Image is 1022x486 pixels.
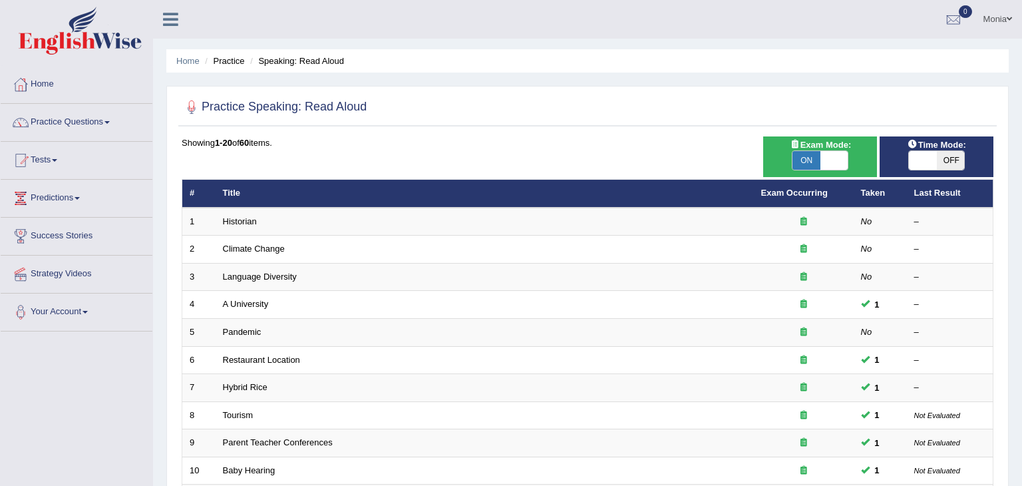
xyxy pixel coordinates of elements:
div: Exam occurring question [761,216,846,228]
div: Exam occurring question [761,298,846,311]
span: You can still take this question [870,436,885,450]
a: Language Diversity [223,272,297,282]
a: Practice Questions [1,104,152,137]
div: Exam occurring question [761,271,846,284]
span: OFF [937,151,965,170]
span: Exam Mode: [784,138,856,152]
li: Practice [202,55,244,67]
a: Your Account [1,294,152,327]
div: Exam occurring question [761,354,846,367]
a: Historian [223,216,257,226]
small: Not Evaluated [914,439,960,447]
td: 3 [182,263,216,291]
span: You can still take this question [870,463,885,477]
li: Speaking: Read Aloud [247,55,344,67]
em: No [861,327,872,337]
div: – [914,243,986,256]
th: Taken [854,180,907,208]
div: Showing of items. [182,136,993,149]
small: Not Evaluated [914,411,960,419]
a: Hybrid Rice [223,382,267,392]
a: Parent Teacher Conferences [223,437,333,447]
span: You can still take this question [870,298,885,312]
td: 5 [182,319,216,347]
span: Time Mode: [902,138,971,152]
small: Not Evaluated [914,467,960,475]
div: – [914,354,986,367]
span: You can still take this question [870,408,885,422]
em: No [861,216,872,226]
th: Last Result [907,180,993,208]
td: 4 [182,291,216,319]
em: No [861,244,872,254]
a: Tests [1,142,152,175]
a: Exam Occurring [761,188,828,198]
b: 1-20 [215,138,232,148]
th: # [182,180,216,208]
div: Exam occurring question [761,326,846,339]
a: Predictions [1,180,152,213]
th: Title [216,180,754,208]
span: ON [792,151,820,170]
div: – [914,298,986,311]
div: – [914,271,986,284]
a: Home [1,66,152,99]
span: You can still take this question [870,381,885,395]
div: Exam occurring question [761,243,846,256]
b: 60 [240,138,249,148]
td: 1 [182,208,216,236]
em: No [861,272,872,282]
td: 2 [182,236,216,264]
a: Baby Hearing [223,465,275,475]
a: A University [223,299,269,309]
div: – [914,381,986,394]
div: Exam occurring question [761,465,846,477]
h2: Practice Speaking: Read Aloud [182,97,367,117]
td: 6 [182,346,216,374]
a: Home [176,56,200,66]
a: Success Stories [1,218,152,251]
a: Climate Change [223,244,285,254]
td: 7 [182,374,216,402]
a: Strategy Videos [1,256,152,289]
td: 8 [182,401,216,429]
div: Exam occurring question [761,381,846,394]
a: Pandemic [223,327,261,337]
td: 9 [182,429,216,457]
a: Restaurant Location [223,355,300,365]
span: You can still take this question [870,353,885,367]
div: Exam occurring question [761,409,846,422]
span: 0 [959,5,972,18]
td: 10 [182,457,216,485]
div: – [914,216,986,228]
div: – [914,326,986,339]
div: Exam occurring question [761,437,846,449]
div: Show exams occurring in exams [763,136,877,177]
a: Tourism [223,410,254,420]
